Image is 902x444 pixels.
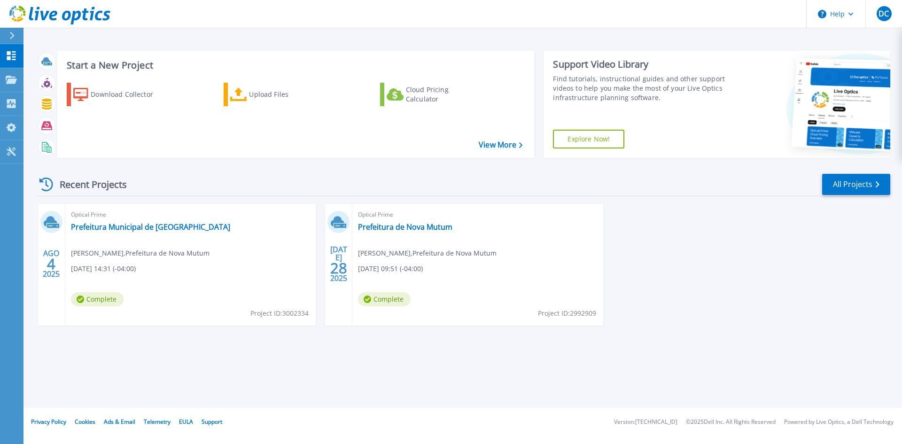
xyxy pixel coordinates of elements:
a: Cloud Pricing Calculator [380,83,485,106]
div: Find tutorials, instructional guides and other support videos to help you make the most of your L... [553,74,730,102]
a: View More [479,140,522,149]
span: [DATE] 09:51 (-04:00) [358,264,423,274]
a: Ads & Email [104,418,135,426]
a: Support [202,418,222,426]
li: Powered by Live Optics, a Dell Technology [784,419,894,425]
a: Prefeitura Municipal de [GEOGRAPHIC_DATA] [71,222,230,232]
li: Version: [TECHNICAL_ID] [614,419,677,425]
div: Support Video Library [553,58,730,70]
a: All Projects [822,174,890,195]
span: Complete [358,292,411,306]
span: [DATE] 14:31 (-04:00) [71,264,136,274]
a: Prefeitura de Nova Mutum [358,222,452,232]
div: [DATE] 2025 [330,247,348,281]
div: Recent Projects [36,173,140,196]
div: Upload Files [249,85,324,104]
a: Privacy Policy [31,418,66,426]
span: Optical Prime [358,210,597,220]
a: Cookies [75,418,95,426]
span: [PERSON_NAME] , Prefeitura de Nova Mutum [358,248,497,258]
a: Explore Now! [553,130,624,148]
span: Project ID: 2992909 [538,308,596,319]
div: AGO 2025 [42,247,60,281]
a: Download Collector [67,83,171,106]
span: DC [879,10,889,17]
h3: Start a New Project [67,60,522,70]
span: Optical Prime [71,210,310,220]
span: Complete [71,292,124,306]
div: Cloud Pricing Calculator [406,85,481,104]
span: 4 [47,260,55,268]
span: Project ID: 3002334 [250,308,309,319]
a: EULA [179,418,193,426]
a: Upload Files [224,83,328,106]
span: [PERSON_NAME] , Prefeitura de Nova Mutum [71,248,210,258]
a: Telemetry [144,418,171,426]
div: Download Collector [91,85,166,104]
li: © 2025 Dell Inc. All Rights Reserved [686,419,776,425]
span: 28 [330,264,347,272]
